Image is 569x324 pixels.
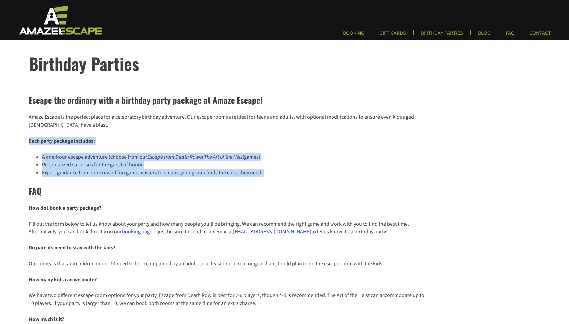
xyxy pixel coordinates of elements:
a: FAQ [500,30,520,41]
h1: Birthday Parties [29,51,569,76]
img: Escape Room Game in Boston Area [11,5,109,35]
strong: Each party package includes: [29,137,95,145]
em: Escape from Death Row [147,153,199,161]
h2: Escape the ordinary with a birthday party package at Amaze Escape! [29,94,427,106]
li: A one-hour escape adventure (choose from our or games) [42,153,427,161]
a: BLOG [473,30,496,41]
strong: How many kids can we invite? [29,276,97,283]
strong: How much is it? [29,316,64,323]
strong: Do parents need to stay with the kids? [29,244,115,251]
a: CONTACT [524,30,556,41]
em: The Art of the Heist [204,153,244,161]
strong: How do I book a party package? [29,204,101,212]
a: booking page [122,228,152,235]
p: We have two different escape room options for your party. Escape from Death Row is best for 2-6 p... [29,292,427,307]
li: Personalized surprises for the guest of honor [42,161,427,169]
li: Expert guidance from our crew of fun game masters to ensure your group finds the clues they need! [42,169,427,177]
a: BIRTHDAY PARTIES [416,30,468,41]
p: Amaze Escape is the perfect place for a celebratory birthday adventure. Our escape rooms are idea... [29,113,427,129]
a: GIFT CARDS [374,30,411,41]
h2: FAQ [29,185,427,197]
p: Our policy is that any children under 14 need to be accompanied by an adult, so at least one pare... [29,260,427,268]
p: Fill out the form below to let us know about your party and how many people you’ll be bringing. W... [29,220,427,236]
a: BOOKING [338,30,370,41]
a: [EMAIL_ADDRESS][DOMAIN_NAME] [233,228,311,235]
